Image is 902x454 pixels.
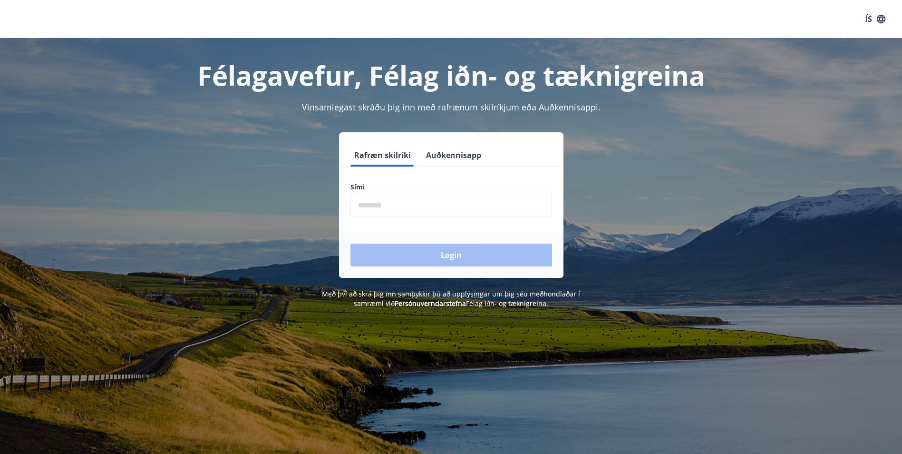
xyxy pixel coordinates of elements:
button: Rafræn skilríki [350,144,415,167]
span: Með því að skrá þig inn samþykkir þú að upplýsingar um þig séu meðhöndlaðar í samræmi við Félag i... [322,289,580,308]
button: Auðkennisapp [422,144,485,167]
span: Vinsamlegast skráðu þig inn með rafrænum skilríkjum eða Auðkennisappi. [302,101,601,113]
label: Sími [350,182,552,192]
a: Persónuverndarstefna [395,299,466,308]
h1: Félagavefur, Félag iðn- og tæknigreina [120,57,782,93]
button: ÍS [860,10,891,28]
